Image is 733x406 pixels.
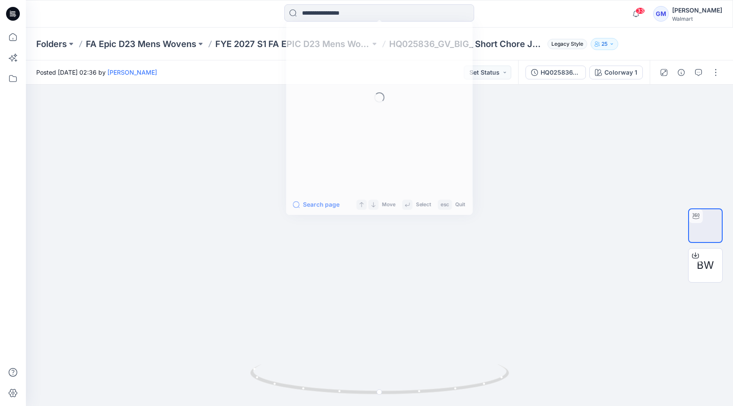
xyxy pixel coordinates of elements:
p: Quit [455,200,465,209]
div: Walmart [672,16,722,22]
div: [PERSON_NAME] [672,5,722,16]
p: Move [382,200,395,209]
p: 25 [601,39,607,49]
button: Legacy Style [544,38,587,50]
a: FA Epic D23 Mens Wovens [86,38,196,50]
a: FYE 2027 S1 FA EPIC D23 Mens Wovens [215,38,370,50]
p: Select [416,200,431,209]
a: Folders [36,38,67,50]
span: BW [697,258,714,273]
div: HQ025836_GV_BIG_ Short Chore Jacket [541,68,580,77]
p: esc [440,200,450,209]
div: GM [653,6,669,22]
a: [PERSON_NAME] [107,69,157,76]
button: Colorway 1 [589,66,643,79]
button: Search page [293,200,340,210]
div: Colorway 1 [604,68,637,77]
button: 25 [591,38,618,50]
button: HQ025836_GV_BIG_ Short Chore Jacket [525,66,586,79]
span: Posted [DATE] 02:36 by [36,68,157,77]
span: 33 [635,7,645,14]
button: Details [674,66,688,79]
span: Legacy Style [547,39,587,49]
